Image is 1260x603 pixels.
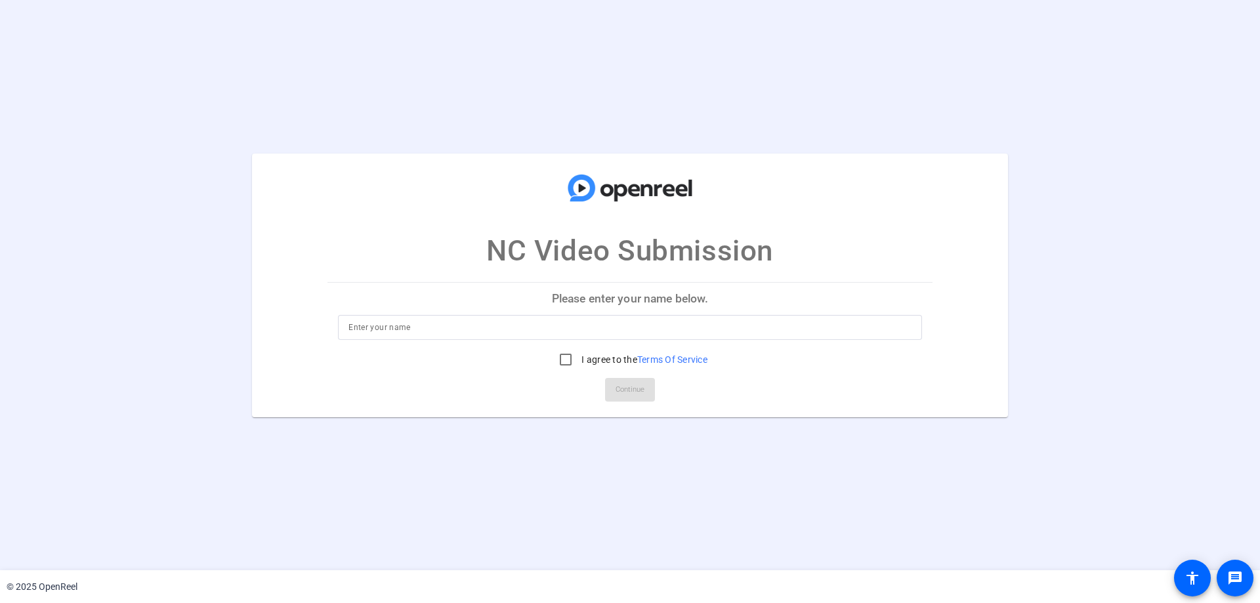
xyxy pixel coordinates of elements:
[327,283,933,314] p: Please enter your name below.
[1227,570,1243,586] mat-icon: message
[7,580,77,594] div: © 2025 OpenReel
[579,353,707,366] label: I agree to the
[348,320,912,335] input: Enter your name
[637,354,707,365] a: Terms Of Service
[486,229,773,272] p: NC Video Submission
[1185,570,1200,586] mat-icon: accessibility
[564,166,696,209] img: company-logo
